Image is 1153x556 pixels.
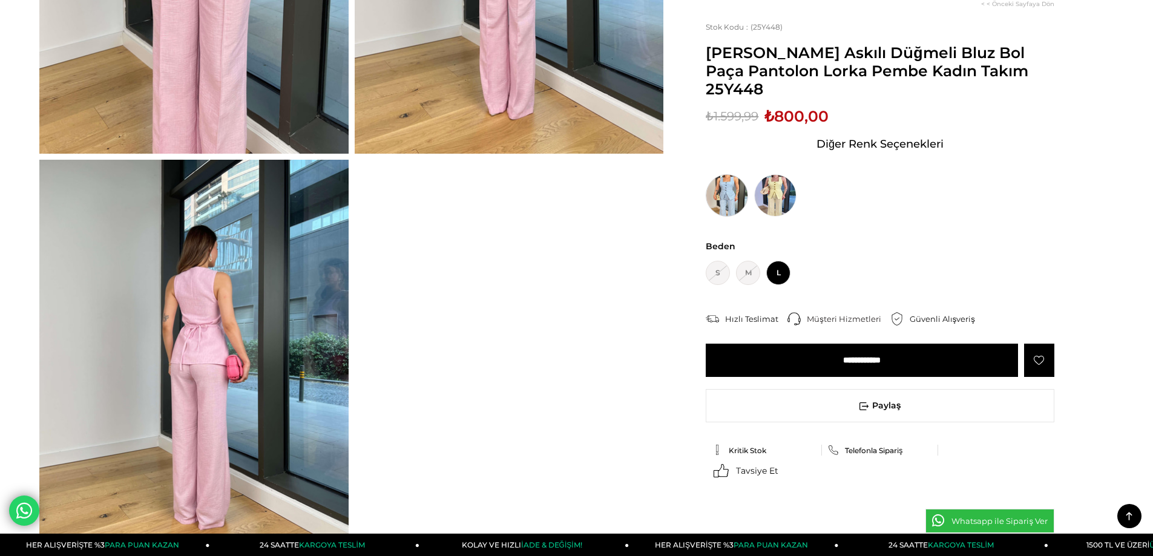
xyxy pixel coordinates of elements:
[419,534,629,556] a: KOLAY VE HIZLIİADE & DEĞİŞİM!
[766,261,790,285] span: L
[706,44,1054,98] span: [PERSON_NAME] Askılı Düğmeli Bluz Bol Paça Pantolon Lorka Pembe Kadın Takım 25Y448
[706,312,719,325] img: shipping.png
[845,446,902,455] span: Telefonla Sipariş
[725,313,787,324] div: Hızlı Teslimat
[706,22,751,31] span: Stok Kodu
[807,313,890,324] div: Müşteri Hizmetleri
[629,534,838,556] a: HER ALIŞVERİŞTE %3PARA PUAN KAZAN
[764,107,829,125] span: ₺800,00
[706,261,730,285] span: S
[299,540,364,549] span: KARGOYA TESLİM
[210,534,419,556] a: 24 SAATTEKARGOYA TESLİM
[706,390,1054,422] span: Paylaş
[736,261,760,285] span: M
[729,446,766,455] span: Kritik Stok
[734,540,808,549] span: PARA PUAN KAZAN
[105,540,179,549] span: PARA PUAN KAZAN
[828,445,932,456] a: Telefonla Sipariş
[928,540,993,549] span: KARGOYA TESLİM
[521,540,582,549] span: İADE & DEĞİŞİM!
[839,534,1048,556] a: 24 SAATTEKARGOYA TESLİM
[754,174,797,217] img: Kare Yaka Kalın Askılı Düğmeli Bluz Bol Paça Pantolon Lorka Sarı Kadın Takım 25Y448
[712,445,816,456] a: Kritik Stok
[706,107,758,125] span: ₺1.599,99
[925,509,1054,533] a: Whatsapp ile Sipariş Ver
[787,312,801,325] img: call-center.png
[736,465,778,476] span: Tavsiye Et
[1024,344,1054,377] a: Favorilere Ekle
[706,174,748,217] img: Kare Yaka Kalın Askılı Düğmeli Bluz Bol Paça Pantolon Lorka Mavi Kadın Takım 25Y448
[706,22,783,31] span: (25Y448)
[706,241,1054,252] span: Beden
[816,134,944,154] span: Diğer Renk Seçenekleri
[910,313,984,324] div: Güvenli Alışveriş
[890,312,904,325] img: security.png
